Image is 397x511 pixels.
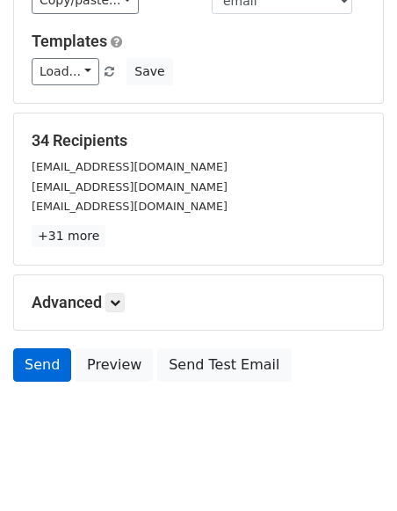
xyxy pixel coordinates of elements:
h5: Advanced [32,293,365,312]
h5: 34 Recipients [32,131,365,150]
a: +31 more [32,225,105,247]
button: Save [126,58,172,85]
a: Preview [76,348,153,382]
iframe: Chat Widget [309,427,397,511]
div: Widget de chat [309,427,397,511]
a: Send [13,348,71,382]
a: Send Test Email [157,348,291,382]
a: Load... [32,58,99,85]
small: [EMAIL_ADDRESS][DOMAIN_NAME] [32,200,227,213]
small: [EMAIL_ADDRESS][DOMAIN_NAME] [32,160,227,173]
small: [EMAIL_ADDRESS][DOMAIN_NAME] [32,180,227,193]
a: Templates [32,32,107,50]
